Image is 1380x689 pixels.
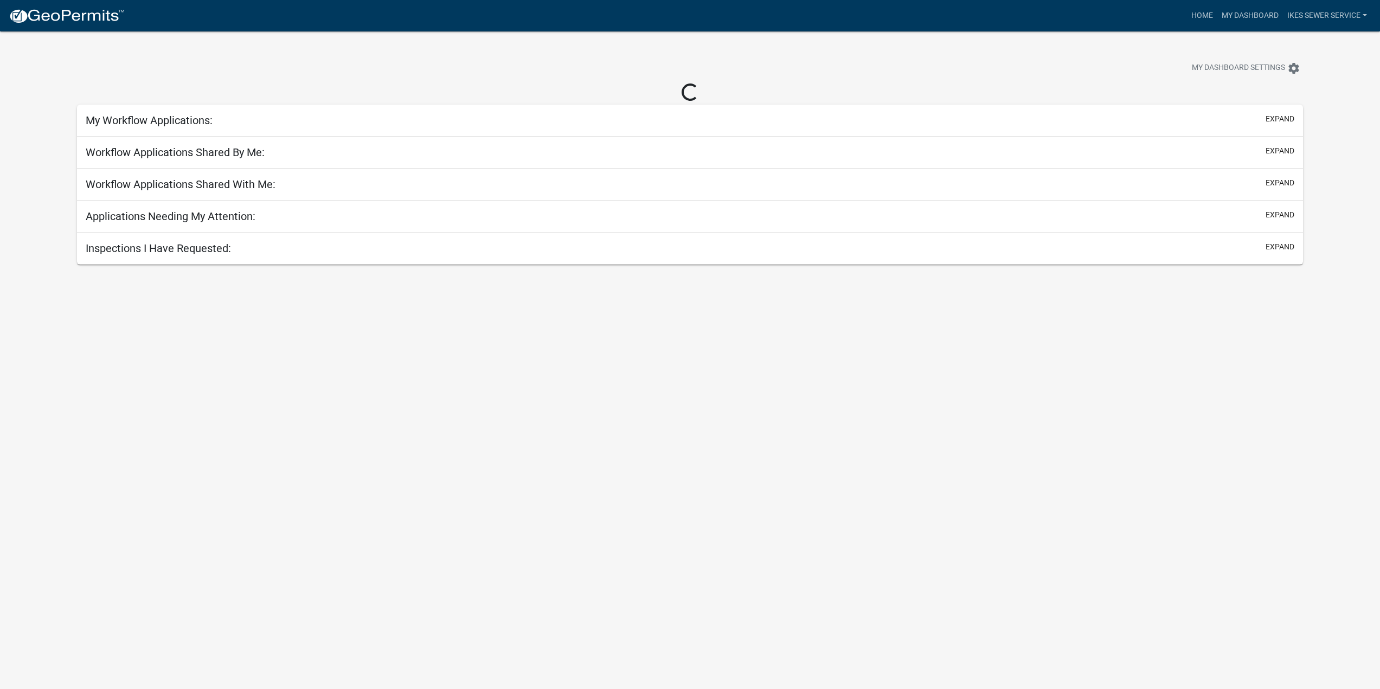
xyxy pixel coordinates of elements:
h5: Workflow Applications Shared With Me: [86,178,275,191]
a: Home [1187,5,1217,26]
button: expand [1266,113,1294,125]
i: settings [1287,62,1300,75]
h5: Applications Needing My Attention: [86,210,255,223]
button: expand [1266,241,1294,253]
button: expand [1266,209,1294,221]
h5: Inspections I Have Requested: [86,242,231,255]
a: Ikes Sewer Service [1283,5,1371,26]
button: My Dashboard Settingssettings [1183,57,1309,79]
h5: My Workflow Applications: [86,114,213,127]
span: My Dashboard Settings [1192,62,1285,75]
button: expand [1266,177,1294,189]
button: expand [1266,145,1294,157]
a: My Dashboard [1217,5,1283,26]
h5: Workflow Applications Shared By Me: [86,146,265,159]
